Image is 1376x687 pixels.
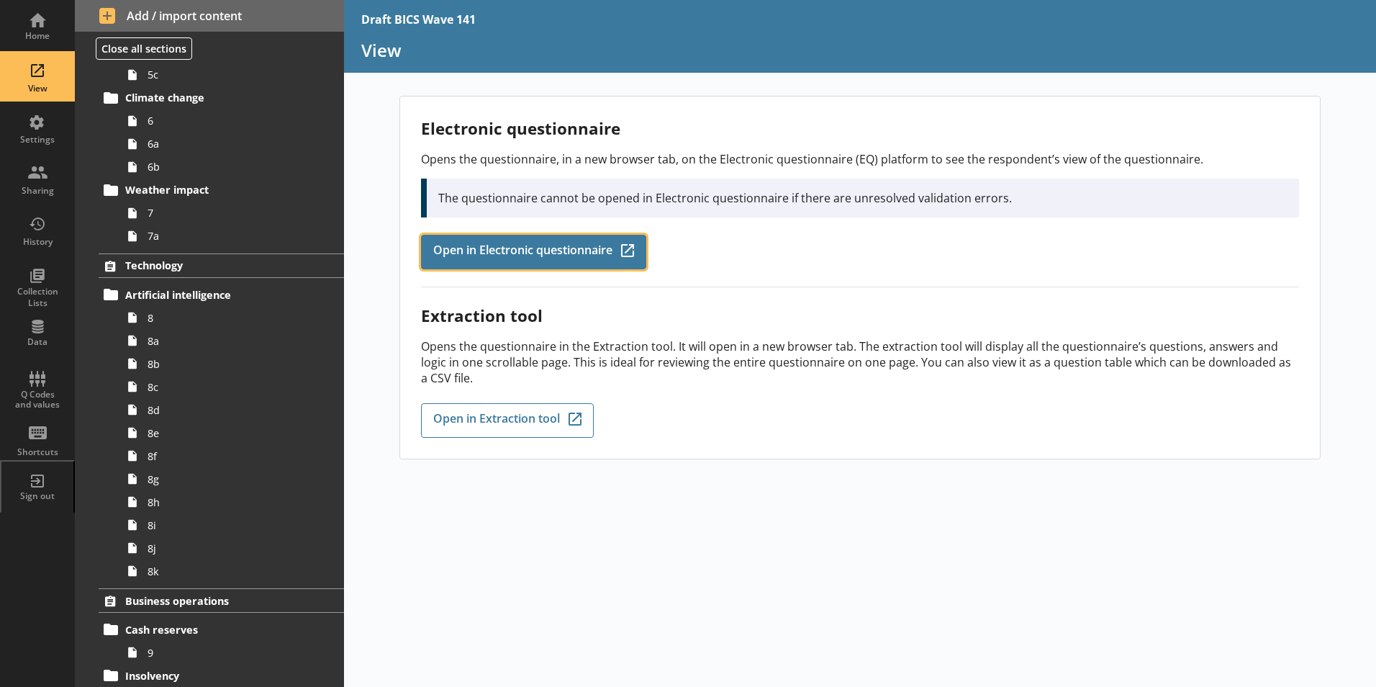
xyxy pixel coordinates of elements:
a: 8f [121,444,344,467]
li: Weather impact77a [105,179,344,248]
span: Weather impact [125,183,302,197]
div: Sign out [12,490,63,502]
div: Home [12,30,63,42]
a: Artificial intelligence [99,283,344,306]
span: Business operations [125,594,302,608]
a: 6b [121,156,344,179]
a: 5c [121,63,344,86]
a: Insolvency [99,664,344,687]
span: 9 [148,646,307,660]
a: 8c [121,375,344,398]
a: 8k [121,560,344,583]
a: 8a [121,329,344,352]
h2: Electronic questionnaire [421,117,1299,140]
span: 8i [148,518,307,532]
button: Close all sections [96,37,192,60]
a: Open in Electronic questionnaire [421,235,646,269]
a: 8g [121,467,344,490]
span: Climate change [125,91,302,104]
span: 8f [148,449,307,463]
div: Shortcuts [12,446,63,458]
span: 7a [148,229,307,243]
a: 8d [121,398,344,421]
a: 8b [121,352,344,375]
div: View [12,83,63,94]
span: 6a [148,137,307,151]
span: 7 [148,206,307,220]
a: 8j [121,536,344,560]
li: Artificial intelligence88a8b8c8d8e8f8g8h8i8j8k [105,283,344,583]
div: Data [12,336,63,348]
span: Open in Electronic questionnaire [433,244,612,260]
a: Open in Extraction tool [421,403,594,438]
p: Opens the questionnaire, in a new browser tab, on the Electronic questionnaire (EQ) platform to s... [421,151,1299,167]
a: 8e [121,421,344,444]
a: 7 [121,202,344,225]
span: 8b [148,357,307,371]
span: 5c [148,68,307,81]
span: 8c [148,380,307,394]
div: History [12,236,63,248]
div: Settings [12,134,63,145]
p: Opens the questionnaire in the Extraction tool. It will open in a new browser tab. The extraction... [421,338,1299,386]
span: Insolvency [125,669,302,683]
div: Sharing [12,185,63,197]
a: 6a [121,133,344,156]
div: Draft BICS Wave 141 [361,12,476,27]
span: 8h [148,495,307,509]
span: 8j [148,542,307,555]
a: Weather impact [99,179,344,202]
span: Artificial intelligence [125,288,302,302]
a: Cash reserves [99,618,344,641]
h1: View [361,39,1359,61]
span: Add / import content [99,8,320,24]
a: 8 [121,306,344,329]
li: TechnologyArtificial intelligence88a8b8c8d8e8f8g8h8i8j8k [75,253,344,583]
a: Climate change [99,86,344,109]
span: 8d [148,403,307,417]
a: Technology [99,253,344,278]
span: Technology [125,259,302,272]
h2: Extraction tool [421,305,1299,327]
span: Cash reserves [125,623,302,637]
a: 9 [121,641,344,664]
li: Climate change66a6b [105,86,344,179]
a: 8h [121,490,344,513]
div: Q Codes and values [12,390,63,410]
span: 8e [148,426,307,440]
a: 7a [121,225,344,248]
li: Cash reserves9 [105,618,344,664]
span: Open in Extraction tool [433,413,560,428]
div: Collection Lists [12,286,63,308]
span: 6 [148,114,307,127]
span: 8 [148,311,307,325]
a: 8i [121,513,344,536]
span: 8k [148,565,307,578]
a: 6 [121,109,344,133]
span: 8a [148,334,307,348]
p: The questionnaire cannot be opened in Electronic questionnaire if there are unresolved validation... [438,190,1287,206]
a: Business operations [99,588,344,613]
span: 6b [148,160,307,174]
span: 8g [148,472,307,486]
